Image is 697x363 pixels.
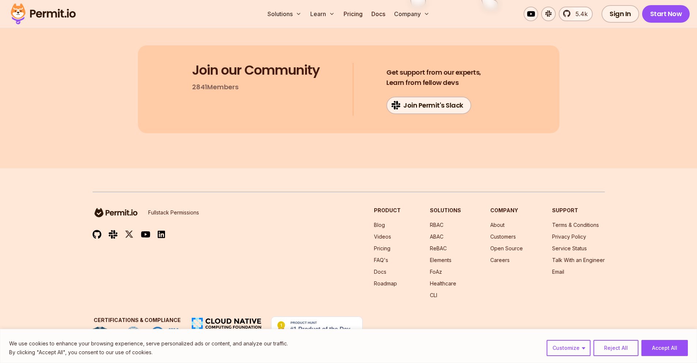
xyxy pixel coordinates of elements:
a: Email [552,269,564,275]
span: Get support from our experts, [386,67,481,78]
a: Videos [374,233,391,240]
a: Privacy Policy [552,233,586,240]
img: ISO [125,327,142,340]
a: FAQ's [374,257,388,263]
h3: Certifications & Compliance [93,317,182,324]
a: Customers [490,233,516,240]
a: Service Status [552,245,587,251]
a: Docs [368,7,388,21]
h3: Company [490,207,523,214]
a: ABAC [430,233,443,240]
a: RBAC [430,222,443,228]
img: youtube [141,230,150,239]
a: Open Source [490,245,523,251]
a: Pricing [374,245,390,251]
a: Roadmap [374,280,397,287]
a: ReBAC [430,245,447,251]
a: Healthcare [430,280,456,287]
button: Accept All [641,340,688,356]
a: Careers [490,257,510,263]
button: Learn [307,7,338,21]
a: FoAz [430,269,442,275]
p: We use cookies to enhance your browsing experience, serve personalized ads or content, and analyz... [9,339,288,348]
a: Blog [374,222,385,228]
img: twitter [125,230,134,239]
a: 5.4k [559,7,593,21]
img: logo [93,207,139,218]
a: Terms & Conditions [552,222,599,228]
a: Docs [374,269,386,275]
img: HIPAA [93,327,117,340]
h3: Join our Community [192,63,320,78]
a: Talk With an Engineer [552,257,605,263]
span: 5.4k [571,10,588,18]
img: github [93,230,101,239]
button: Reject All [593,340,638,356]
a: Elements [430,257,451,263]
a: Sign In [602,5,639,23]
a: About [490,222,505,228]
h4: Learn from fellow devs [386,67,481,88]
img: Permit.io - Never build permissions again | Product Hunt [271,317,363,336]
p: By clicking "Accept All", you consent to our use of cookies. [9,348,288,357]
p: Fullstack Permissions [148,209,199,216]
a: Join Permit's Slack [386,97,471,114]
a: Pricing [341,7,366,21]
button: Solutions [265,7,304,21]
button: Customize [547,340,591,356]
button: Company [391,7,432,21]
a: Start Now [642,5,690,23]
img: linkedin [158,230,165,239]
p: 2841 Members [192,82,239,92]
h3: Support [552,207,605,214]
img: Permit logo [7,1,79,26]
img: slack [109,229,117,239]
h3: Product [374,207,401,214]
a: CLI [430,292,437,298]
img: SOC [150,327,182,340]
h3: Solutions [430,207,461,214]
